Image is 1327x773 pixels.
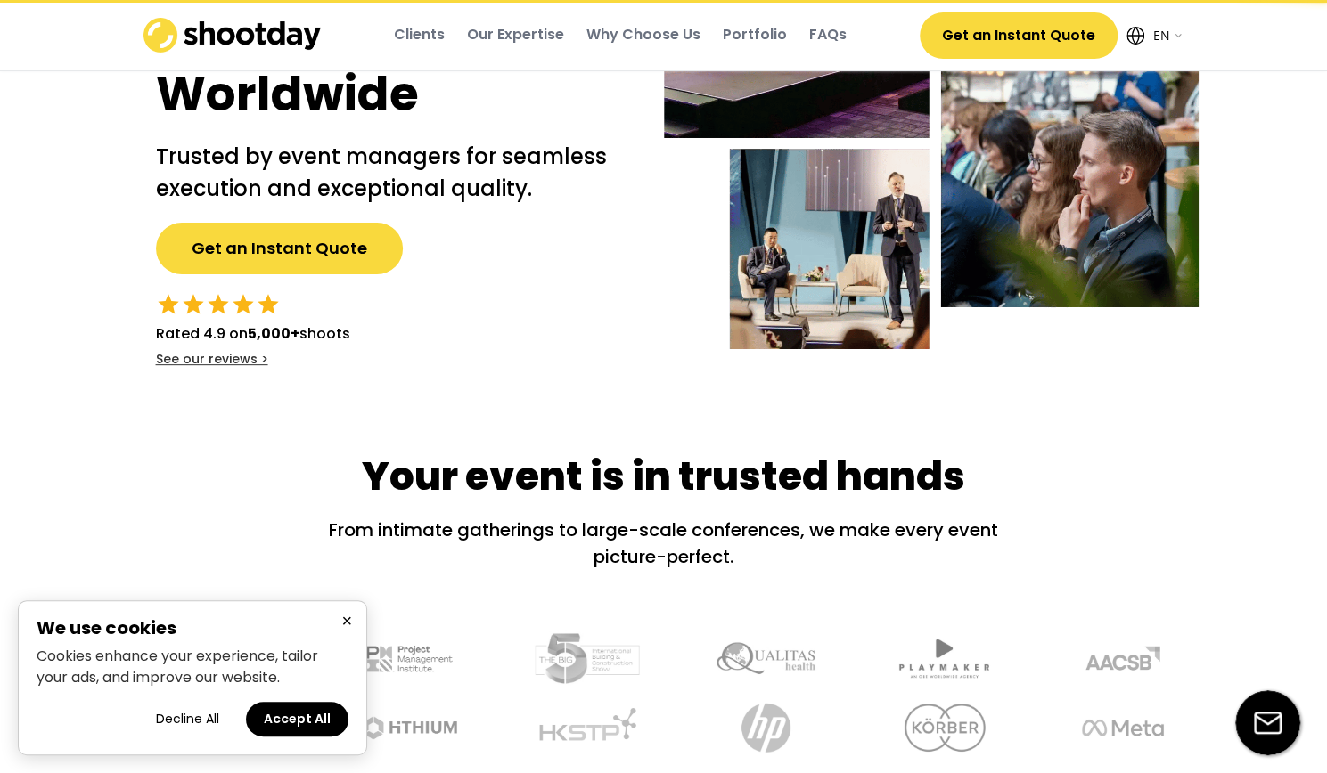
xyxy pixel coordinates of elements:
img: email-icon%20%281%29.svg [1235,690,1300,755]
p: Cookies enhance your experience, tailor your ads, and improve our website. [37,646,348,688]
button: Get an Instant Quote [156,223,403,274]
button: Decline all cookies [138,702,237,736]
img: undefined [361,693,486,762]
button: Get an Instant Quote [920,12,1118,59]
button: star [206,292,231,317]
img: shootday_logo.png [143,18,322,53]
img: undefined [704,623,829,693]
h2: We use cookies [37,619,348,637]
img: undefined [1074,693,1199,762]
div: Clients [394,25,445,45]
button: star [156,292,181,317]
div: Our Expertise [467,25,564,45]
button: star [181,292,206,317]
strong: 5,000+ [248,323,299,344]
img: undefined [882,623,1007,693]
button: star [256,292,281,317]
img: Icon%20feather-globe%20%281%29.svg [1126,27,1144,45]
div: Portfolio [723,25,787,45]
div: Rated 4.9 on shoots [156,323,350,345]
div: Why Choose Us [586,25,700,45]
button: Accept all cookies [246,702,348,736]
div: See our reviews > [156,351,268,369]
div: Your event is in trusted hands [362,449,965,504]
img: undefined [717,693,842,762]
div: From intimate gatherings to large-scale conferences, we make every event picture-perfect. [307,517,1020,570]
img: undefined [526,623,651,693]
img: undefined [539,693,664,762]
img: undefined [896,693,1020,762]
button: star [231,292,256,317]
button: Close cookie banner [336,610,357,632]
h2: Trusted by event managers for seamless execution and exceptional quality. [156,141,628,205]
img: undefined [1061,623,1185,693]
img: undefined [348,623,472,693]
div: FAQs [809,25,847,45]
